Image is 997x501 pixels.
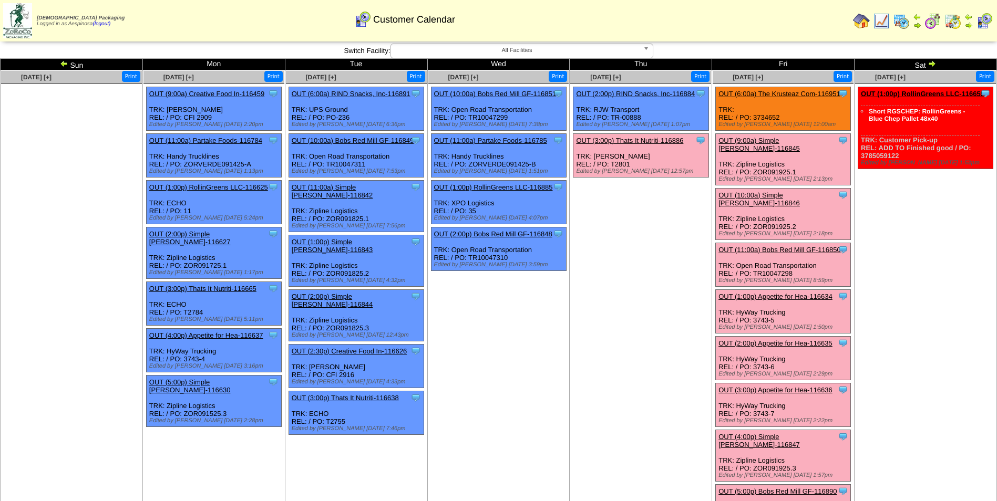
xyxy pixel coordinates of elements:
[434,137,547,144] a: OUT (11:00a) Partake Foods-116785
[838,338,848,348] img: Tooltip
[373,14,455,25] span: Customer Calendar
[431,181,566,224] div: TRK: XPO Logistics REL: / PO: 35
[716,383,851,427] div: TRK: HyWay Trucking REL: / PO: 3743-7
[718,386,832,394] a: OUT (3:00p) Appetite for Hea-116636
[354,11,371,28] img: calendarcustomer.gif
[21,74,52,81] a: [DATE] [+]
[448,74,478,81] a: [DATE] [+]
[285,59,427,70] td: Tue
[292,223,424,229] div: Edited by [PERSON_NAME] [DATE] 7:56pm
[431,87,566,131] div: TRK: Open Road Transportation REL: / PO: TR10047299
[873,13,890,29] img: line_graph.gif
[268,330,279,340] img: Tooltip
[410,182,421,192] img: Tooltip
[122,71,140,82] button: Print
[716,189,851,240] div: TRK: Zipline Logistics REL: / PO: ZOR091925.2
[292,137,414,144] a: OUT (10:00a) Bobs Red Mill GF-116849
[410,291,421,301] img: Tooltip
[716,134,851,185] div: TRK: Zipline Logistics REL: / PO: ZOR091925.1
[861,90,984,98] a: OUT (1:00p) RollinGreens LLC-116659
[838,384,848,395] img: Tooltip
[691,71,710,82] button: Print
[855,59,997,70] td: Sat
[149,285,256,293] a: OUT (3:00p) Thats It Nutriti-116665
[718,433,800,448] a: OUT (4:00p) Simple [PERSON_NAME]-116847
[146,134,281,178] div: TRK: Handy Trucklines REL: / PO: ZORVERDE091425-A
[163,74,194,81] a: [DATE] [+]
[410,346,421,356] img: Tooltip
[964,13,973,21] img: arrowleft.gif
[289,391,424,435] div: TRK: ECHO REL: / PO: T2755
[410,88,421,99] img: Tooltip
[149,121,281,128] div: Edited by [PERSON_NAME] [DATE] 2:20pm
[976,71,994,82] button: Print
[146,282,281,326] div: TRK: ECHO REL: / PO: T2784
[292,425,424,432] div: Edited by [PERSON_NAME] [DATE] 7:46pm
[838,135,848,145] img: Tooltip
[718,487,837,495] a: OUT (5:00p) Bobs Red Mill GF-116890
[434,262,566,268] div: Edited by [PERSON_NAME] [DATE] 3:59pm
[590,74,621,81] span: [DATE] [+]
[431,134,566,178] div: TRK: Handy Trucklines REL: / PO: ZORVERDE091425-B
[838,431,848,442] img: Tooltip
[434,90,556,98] a: OUT (10:00a) Bobs Red Mill GF-116851
[1,59,143,70] td: Sun
[3,3,32,38] img: zoroco-logo-small.webp
[149,417,281,424] div: Edited by [PERSON_NAME] [DATE] 2:28pm
[268,135,279,145] img: Tooltip
[718,371,850,377] div: Edited by [PERSON_NAME] [DATE] 2:29pm
[549,71,567,82] button: Print
[718,417,850,424] div: Edited by [PERSON_NAME] [DATE] 2:22pm
[142,59,285,70] td: Mon
[718,137,800,152] a: OUT (9:00a) Simple [PERSON_NAME]-116845
[834,71,852,82] button: Print
[964,21,973,29] img: arrowright.gif
[149,215,281,221] div: Edited by [PERSON_NAME] [DATE] 5:24pm
[292,121,424,128] div: Edited by [PERSON_NAME] [DATE] 6:36pm
[37,15,125,27] span: Logged in as Aespinosa
[733,74,763,81] a: [DATE] [+]
[289,134,424,178] div: TRK: Open Road Transportation REL: / PO: TR10047311
[913,21,921,29] img: arrowright.gif
[292,183,373,199] a: OUT (11:00a) Simple [PERSON_NAME]-116842
[716,430,851,482] div: TRK: Zipline Logistics REL: / PO: ZOR091925.3
[944,13,961,29] img: calendarinout.gif
[976,13,993,29] img: calendarcustomer.gif
[149,168,281,174] div: Edited by [PERSON_NAME] [DATE] 1:13pm
[838,244,848,255] img: Tooltip
[553,182,563,192] img: Tooltip
[289,345,424,388] div: TRK: [PERSON_NAME] REL: / PO: CFI 2916
[434,230,552,238] a: OUT (2:00p) Bobs Red Mill GF-116848
[980,88,991,99] img: Tooltip
[306,74,336,81] span: [DATE] [+]
[913,13,921,21] img: arrowleft.gif
[268,283,279,294] img: Tooltip
[149,137,262,144] a: OUT (11:00a) Partake Foods-116784
[292,238,373,254] a: OUT (1:00p) Simple [PERSON_NAME]-116843
[434,183,553,191] a: OUT (1:00p) RollinGreens LLC-116885
[146,375,281,427] div: TRK: Zipline Logistics REL: / PO: ZOR091525.3
[858,87,993,169] div: TRK: Customer Pick-up REL: ADD TO Finished good / PO: 3785059122
[289,87,424,131] div: TRK: UPS Ground REL: / PO: PO-236
[718,176,850,182] div: Edited by [PERSON_NAME] [DATE] 2:13pm
[718,472,850,478] div: Edited by [PERSON_NAME] [DATE] 1:57pm
[292,394,399,402] a: OUT (3:00p) Thats It Nutriti-116638
[718,293,832,300] a: OUT (1:00p) Appetite for Hea-116634
[289,290,424,341] div: TRK: Zipline Logistics REL: / PO: ZOR091825.3
[573,134,708,178] div: TRK: [PERSON_NAME] REL: / PO: T2801
[149,363,281,369] div: Edited by [PERSON_NAME] [DATE] 3:16pm
[869,108,965,122] a: Short RGSCHEP: RollinGreens - Blue Chep Pallet 48x40
[292,293,373,308] a: OUT (2:00p) Simple [PERSON_NAME]-116844
[410,392,421,403] img: Tooltip
[853,13,870,29] img: home.gif
[289,181,424,232] div: TRK: Zipline Logistics REL: / PO: ZOR091825.1
[146,87,281,131] div: TRK: [PERSON_NAME] REL: / PO: CFI 2909
[875,74,906,81] a: [DATE] [+]
[149,316,281,322] div: Edited by [PERSON_NAME] [DATE] 5:11pm
[410,135,421,145] img: Tooltip
[264,71,283,82] button: Print
[292,90,410,98] a: OUT (6:00a) RIND Snacks, Inc-116891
